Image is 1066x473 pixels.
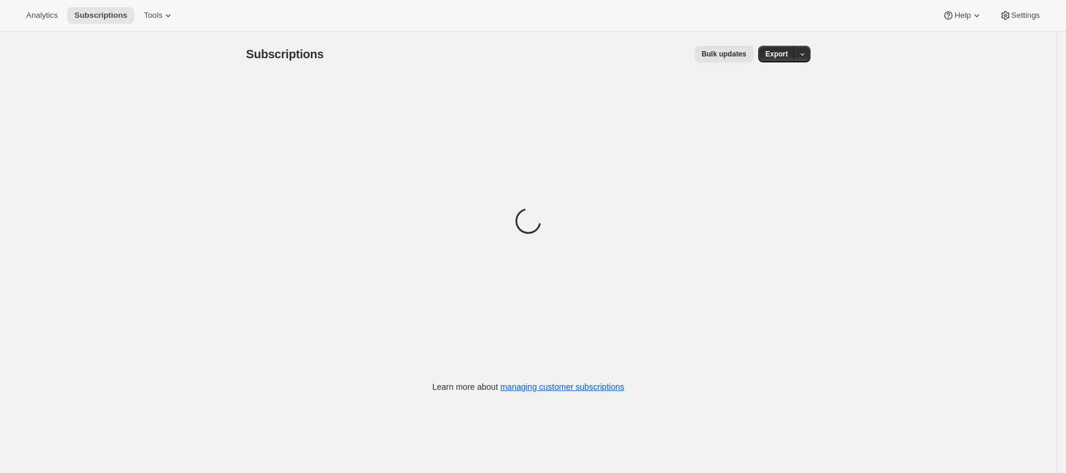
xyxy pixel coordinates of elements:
button: Bulk updates [695,46,753,62]
button: Subscriptions [67,7,134,24]
span: Tools [144,11,162,20]
button: Export [758,46,795,62]
button: Settings [992,7,1047,24]
span: Export [765,49,788,59]
span: Subscriptions [74,11,127,20]
a: managing customer subscriptions [500,382,625,392]
button: Analytics [19,7,65,24]
button: Tools [137,7,181,24]
span: Subscriptions [246,48,324,61]
span: Bulk updates [702,49,746,59]
span: Settings [1011,11,1040,20]
span: Help [954,11,970,20]
button: Help [935,7,989,24]
span: Analytics [26,11,58,20]
p: Learn more about [433,381,625,393]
